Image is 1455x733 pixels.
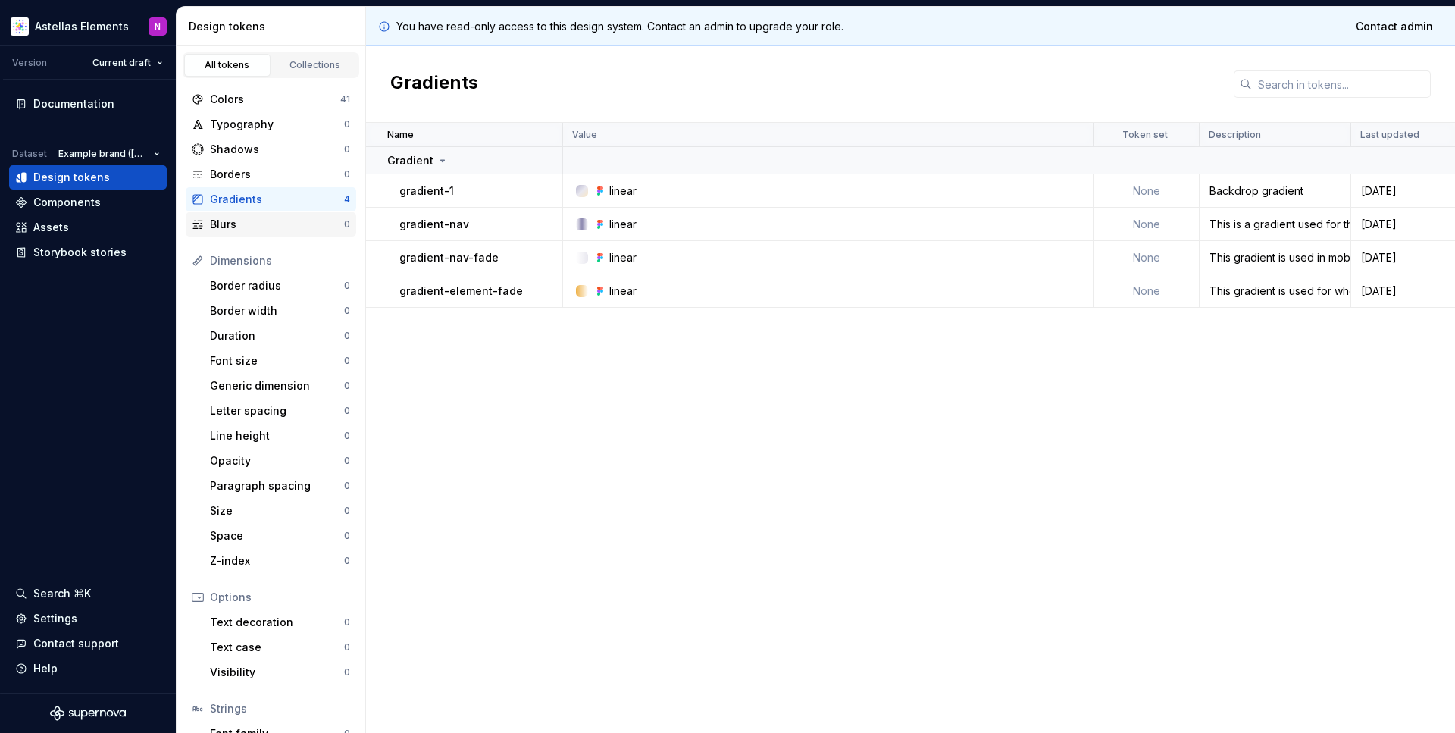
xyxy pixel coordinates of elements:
a: Settings [9,606,167,631]
div: Letter spacing [210,403,344,418]
div: 0 [344,330,350,342]
div: Generic dimension [210,378,344,393]
div: Settings [33,611,77,626]
div: Help [33,661,58,676]
p: You have read-only access to this design system. Contact an admin to upgrade your role. [396,19,843,34]
a: Letter spacing0 [204,399,356,423]
span: Example brand ([GEOGRAPHIC_DATA]) [58,148,148,160]
button: Example brand ([GEOGRAPHIC_DATA]) [52,143,167,164]
a: Documentation [9,92,167,116]
div: Z-index [210,553,344,569]
div: All tokens [189,59,265,71]
div: 0 [344,530,350,542]
div: Space [210,528,344,543]
a: Assets [9,215,167,240]
div: Backdrop gradient [1200,183,1350,199]
div: 0 [344,305,350,317]
a: Borders0 [186,162,356,186]
div: Size [210,503,344,518]
div: 0 [344,168,350,180]
div: This gradient is used for when primary elements such as tabs are needed to fade out to show users... [1200,283,1350,299]
div: 0 [344,118,350,130]
div: 0 [344,380,350,392]
div: 0 [344,455,350,467]
a: Components [9,190,167,215]
a: Space0 [204,524,356,548]
p: gradient-element-fade [399,283,523,299]
img: b2369ad3-f38c-46c1-b2a2-f2452fdbdcd2.png [11,17,29,36]
div: linear [609,283,637,299]
div: 0 [344,505,350,517]
a: Typography0 [186,112,356,136]
td: None [1094,208,1200,241]
a: Text decoration0 [204,610,356,634]
p: Token set [1122,129,1168,141]
div: 0 [344,405,350,417]
a: Duration0 [204,324,356,348]
a: Generic dimension0 [204,374,356,398]
div: Line height [210,428,344,443]
a: Font size0 [204,349,356,373]
a: Storybook stories [9,240,167,265]
p: gradient-nav [399,217,469,232]
div: 0 [344,143,350,155]
button: Astellas ElementsN [3,10,173,42]
p: Last updated [1360,129,1419,141]
a: Border radius0 [204,274,356,298]
p: Gradient [387,153,433,168]
div: Storybook stories [33,245,127,260]
div: Borders [210,167,344,182]
button: Current draft [86,52,170,74]
div: Font size [210,353,344,368]
div: Contact support [33,636,119,651]
div: Astellas Elements [35,19,129,34]
div: 0 [344,480,350,492]
div: Visibility [210,665,344,680]
td: None [1094,274,1200,308]
div: Version [12,57,47,69]
div: Text decoration [210,615,344,630]
div: 0 [344,616,350,628]
div: Design tokens [189,19,359,34]
div: Text case [210,640,344,655]
a: Border width0 [204,299,356,323]
div: 4 [344,193,350,205]
span: Contact admin [1356,19,1433,34]
div: Shadows [210,142,344,157]
div: linear [609,183,637,199]
p: Name [387,129,414,141]
div: N [155,20,161,33]
div: 0 [344,355,350,367]
p: Description [1209,129,1261,141]
div: 41 [340,93,350,105]
div: linear [609,217,637,232]
a: Visibility0 [204,660,356,684]
td: None [1094,241,1200,274]
div: Border width [210,303,344,318]
a: Opacity0 [204,449,356,473]
div: Dimensions [210,253,350,268]
a: Paragraph spacing0 [204,474,356,498]
p: gradient-1 [399,183,454,199]
div: Border radius [210,278,344,293]
p: gradient-nav-fade [399,250,499,265]
div: Paragraph spacing [210,478,344,493]
div: Typography [210,117,344,132]
div: Dataset [12,148,47,160]
div: Opacity [210,453,344,468]
div: Duration [210,328,344,343]
a: Text case0 [204,635,356,659]
div: Colors [210,92,340,107]
a: Shadows0 [186,137,356,161]
div: Components [33,195,101,210]
div: This is a gradient used for the divider line in the navigation bar. [1200,217,1350,232]
button: Contact support [9,631,167,656]
div: 0 [344,555,350,567]
a: Contact admin [1346,13,1443,40]
div: linear [609,250,637,265]
div: Search ⌘K [33,586,91,601]
a: Z-index0 [204,549,356,573]
div: 0 [344,280,350,292]
svg: Supernova Logo [50,706,126,721]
